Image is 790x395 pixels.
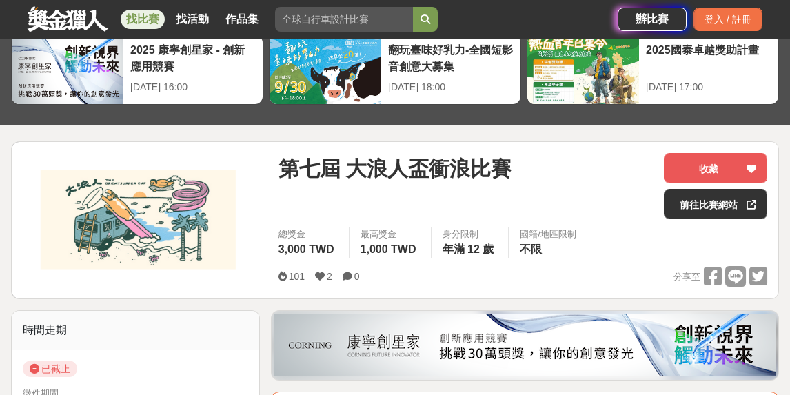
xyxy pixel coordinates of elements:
a: 2025 康寧創星家 - 創新應用競賽[DATE] 16:00 [11,34,263,105]
span: 101 [289,271,305,282]
a: 2025國泰卓越獎助計畫[DATE] 17:00 [527,34,779,105]
span: 0 [354,271,360,282]
a: 作品集 [220,10,264,29]
button: 收藏 [664,153,767,183]
span: 1,000 TWD [361,243,416,255]
span: 已截止 [23,361,77,377]
div: 國籍/地區限制 [520,227,576,241]
div: 時間走期 [12,311,259,350]
span: 第七屆 大浪人盃衝浪比賽 [278,153,512,184]
input: 全球自行車設計比賽 [275,7,413,32]
span: 分享至 [673,267,700,287]
div: 翻玩臺味好乳力-全國短影音創意大募集 [388,42,514,73]
a: 翻玩臺味好乳力-全國短影音創意大募集[DATE] 18:00 [269,34,521,105]
img: Cover Image [12,142,265,298]
span: 2 [327,271,332,282]
div: [DATE] 16:00 [130,80,256,94]
span: 最高獎金 [361,227,420,241]
a: 找比賽 [121,10,165,29]
div: 2025 康寧創星家 - 創新應用競賽 [130,42,256,73]
a: 找活動 [170,10,214,29]
a: 前往比賽網站 [664,189,767,219]
span: 3,000 TWD [278,243,334,255]
a: 辦比賽 [618,8,687,31]
div: [DATE] 18:00 [388,80,514,94]
div: 登入 / 註冊 [693,8,762,31]
div: 身分限制 [443,227,498,241]
span: 年滿 12 歲 [443,243,494,255]
img: be6ed63e-7b41-4cb8-917a-a53bd949b1b4.png [274,314,776,376]
span: 不限 [520,243,542,255]
span: 總獎金 [278,227,338,241]
div: [DATE] 17:00 [646,80,771,94]
div: 2025國泰卓越獎助計畫 [646,42,771,73]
